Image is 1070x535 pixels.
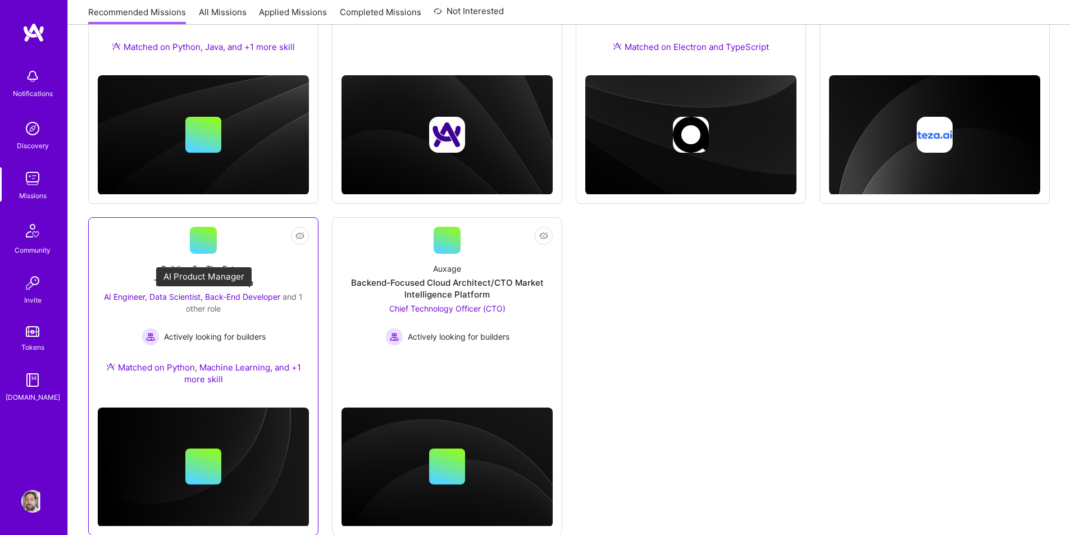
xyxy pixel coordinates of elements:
[342,408,553,527] img: cover
[539,231,548,240] i: icon EyeClosed
[112,41,295,53] div: Matched on Python, Java, and +1 more skill
[98,227,309,399] a: Building For The FutureTeam for a Tech StartupAI Engineer, Data Scientist, Back-End Developer and...
[161,263,246,275] div: Building For The Future
[88,6,186,25] a: Recommended Missions
[19,490,47,513] a: User Avatar
[186,292,303,313] span: and 1 other role
[13,88,53,99] div: Notifications
[98,408,309,527] img: cover
[21,272,44,294] img: Invite
[613,41,769,53] div: Matched on Electron and TypeScript
[21,490,44,513] img: User Avatar
[15,244,51,256] div: Community
[199,6,247,25] a: All Missions
[106,362,115,371] img: Ateam Purple Icon
[154,277,253,289] div: Team for a Tech Startup
[917,117,953,153] img: Company logo
[104,292,280,301] span: AI Engineer, Data Scientist, Back-End Developer
[340,6,421,25] a: Completed Missions
[6,391,60,403] div: [DOMAIN_NAME]
[22,22,45,43] img: logo
[21,341,44,353] div: Tokens
[342,75,553,195] img: cover
[21,167,44,190] img: teamwork
[585,75,796,195] img: cover
[408,331,509,342] span: Actively looking for builders
[342,227,553,372] a: AuxageBackend-Focused Cloud Architect/CTO Market Intelligence PlatformChief Technology Officer (C...
[24,294,42,306] div: Invite
[434,4,504,25] a: Not Interested
[142,328,160,346] img: Actively looking for builders
[342,277,553,300] div: Backend-Focused Cloud Architect/CTO Market Intelligence Platform
[98,362,309,385] div: Matched on Python, Machine Learning, and +1 more skill
[429,117,465,153] img: Company logo
[433,263,461,275] div: Auxage
[295,231,304,240] i: icon EyeClosed
[21,65,44,88] img: bell
[673,117,709,153] img: Company logo
[17,140,49,152] div: Discovery
[259,6,327,25] a: Applied Missions
[26,326,39,337] img: tokens
[19,217,46,244] img: Community
[613,42,622,51] img: Ateam Purple Icon
[164,331,266,342] span: Actively looking for builders
[389,304,506,313] span: Chief Technology Officer (CTO)
[385,328,403,346] img: Actively looking for builders
[21,117,44,140] img: discovery
[98,75,309,195] img: cover
[112,42,121,51] img: Ateam Purple Icon
[21,369,44,391] img: guide book
[829,75,1040,195] img: cover
[19,190,47,202] div: Missions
